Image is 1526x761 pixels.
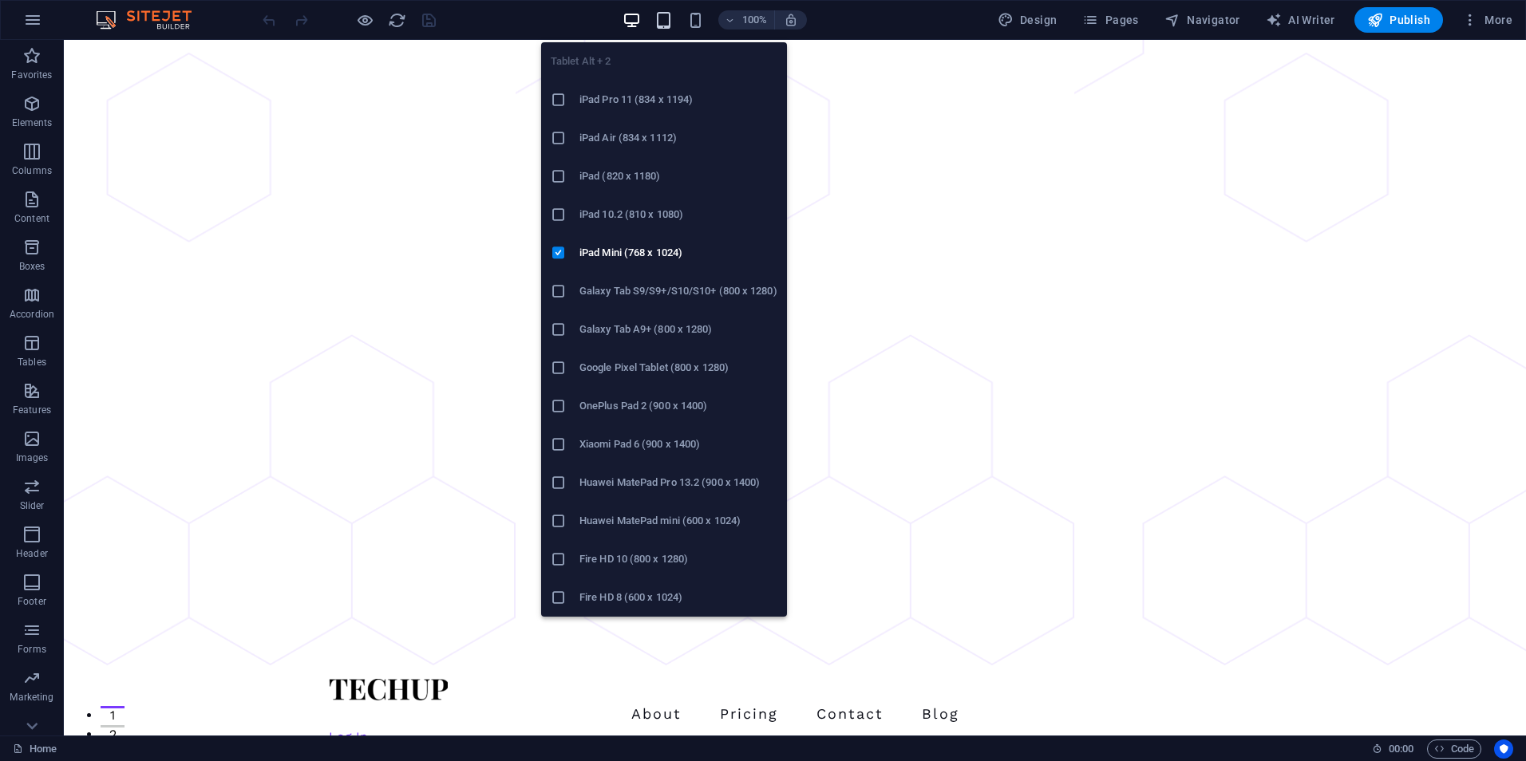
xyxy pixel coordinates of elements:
h6: Session time [1372,739,1414,759]
img: Editor Logo [92,10,212,30]
span: Navigator [1164,12,1240,28]
h6: Xiaomi Pad 6 (900 x 1400) [579,435,777,454]
h6: 100% [742,10,768,30]
button: More [1456,7,1519,33]
p: Header [16,547,48,560]
span: 00 00 [1389,739,1413,759]
i: Reload page [388,11,406,30]
button: AI Writer [1259,7,1342,33]
h6: Galaxy Tab A9+ (800 x 1280) [579,320,777,339]
p: Tables [18,356,46,369]
p: Columns [12,164,52,177]
button: Usercentrics [1494,739,1513,759]
h6: Galaxy Tab S9/S9+/S10/S10+ (800 x 1280) [579,282,777,301]
p: Slider [20,499,45,512]
h6: iPad Mini (768 x 1024) [579,243,777,262]
h6: Google Pixel Tablet (800 x 1280) [579,358,777,377]
h6: Huawei MatePad mini (600 x 1024) [579,511,777,530]
h6: Huawei MatePad Pro 13.2 (900 x 1400) [579,473,777,492]
i: On resize automatically adjust zoom level to fit chosen device. [784,13,798,27]
h6: iPad Air (834 x 1112) [579,128,777,148]
button: Navigator [1158,7,1247,33]
span: Pages [1082,12,1138,28]
button: reload [387,10,406,30]
p: Forms [18,643,46,656]
h6: iPad Pro 11 (834 x 1194) [579,90,777,109]
span: More [1462,12,1512,28]
span: : [1400,743,1402,755]
h6: iPad 10.2 (810 x 1080) [579,205,777,224]
h6: iPad (820 x 1180) [579,167,777,186]
button: Publish [1354,7,1443,33]
span: AI Writer [1266,12,1335,28]
span: Design [998,12,1058,28]
p: Features [13,404,51,416]
button: Pages [1076,7,1144,33]
p: Boxes [19,260,45,273]
p: Favorites [11,69,52,81]
h6: Fire HD 8 (600 x 1024) [579,588,777,607]
button: 2 [37,685,61,688]
button: 100% [718,10,775,30]
span: Code [1434,739,1474,759]
button: Code [1427,739,1481,759]
p: Images [16,451,49,464]
p: Marketing [10,691,53,704]
p: Content [14,212,49,225]
p: Accordion [10,308,54,321]
a: Click to cancel selection. Double-click to open Pages [13,739,57,759]
p: Footer [18,595,46,608]
span: Publish [1367,12,1430,28]
button: Design [991,7,1064,33]
h6: Fire HD 10 (800 x 1280) [579,550,777,569]
h6: OnePlus Pad 2 (900 x 1400) [579,396,777,416]
p: Elements [12,116,53,129]
button: Click here to leave preview mode and continue editing [355,10,374,30]
button: 1 [37,666,61,668]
